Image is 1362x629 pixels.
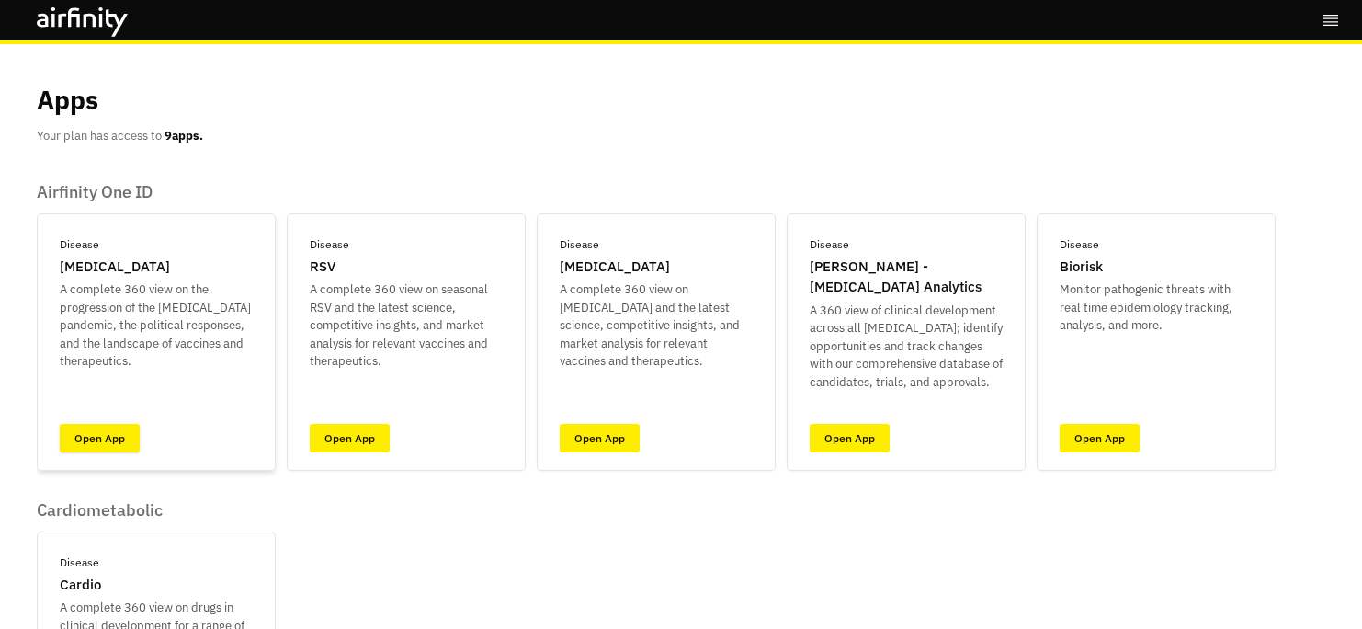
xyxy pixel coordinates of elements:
p: Disease [310,236,349,253]
p: A complete 360 view on [MEDICAL_DATA] and the latest science, competitive insights, and market an... [560,280,753,371]
p: Disease [60,555,99,571]
p: Disease [560,236,599,253]
p: A 360 view of clinical development across all [MEDICAL_DATA]; identify opportunities and track ch... [810,302,1003,392]
p: A complete 360 view on the progression of the [MEDICAL_DATA] pandemic, the political responses, a... [60,280,253,371]
b: 9 apps. [165,128,203,143]
p: A complete 360 view on seasonal RSV and the latest science, competitive insights, and market anal... [310,280,503,371]
p: Disease [810,236,849,253]
p: Your plan has access to [37,127,203,145]
p: Cardio [60,575,101,596]
p: Disease [60,236,99,253]
p: [MEDICAL_DATA] [560,257,670,278]
p: Apps [37,81,98,120]
a: Open App [60,424,140,452]
p: Cardiometabolic [37,500,276,520]
p: Disease [1060,236,1099,253]
p: [PERSON_NAME] - [MEDICAL_DATA] Analytics [810,257,1003,298]
p: Airfinity One ID [37,182,1276,202]
a: Open App [560,424,640,452]
a: Open App [310,424,390,452]
p: RSV [310,257,335,278]
p: Monitor pathogenic threats with real time epidemiology tracking, analysis, and more. [1060,280,1253,335]
a: Open App [810,424,890,452]
a: Open App [1060,424,1140,452]
p: Biorisk [1060,257,1103,278]
p: [MEDICAL_DATA] [60,257,170,278]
